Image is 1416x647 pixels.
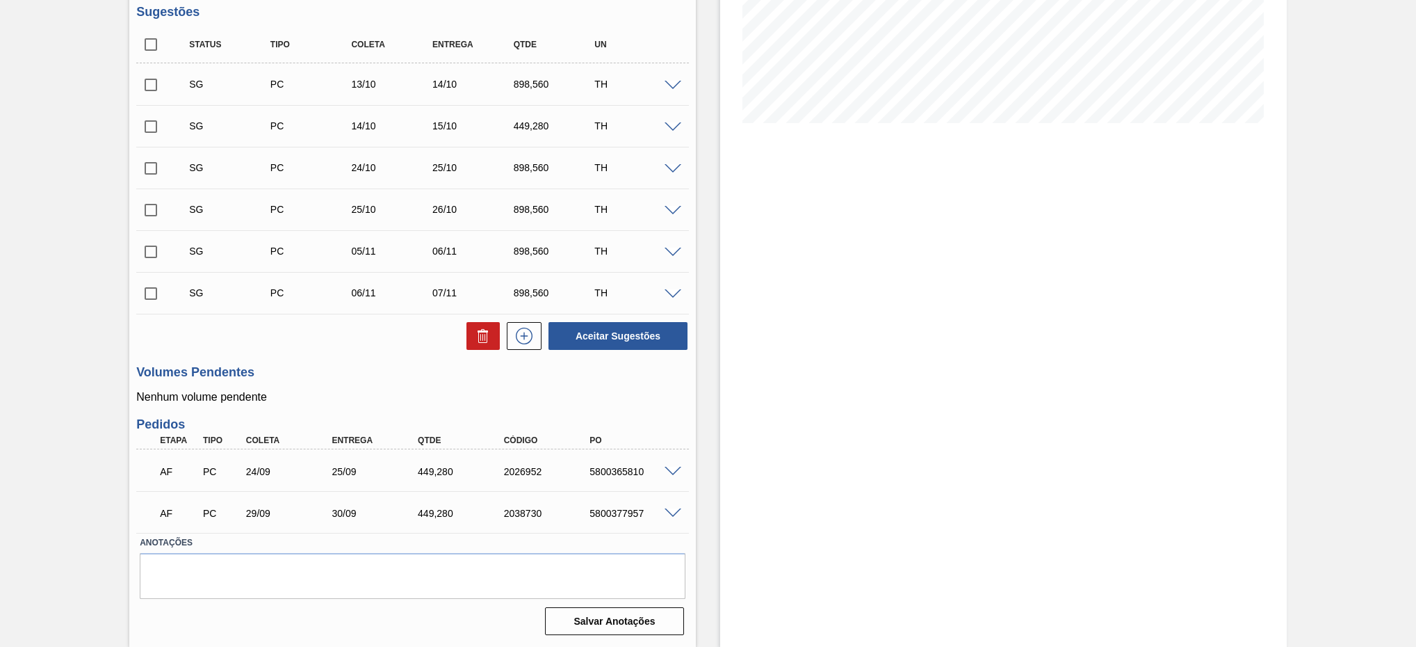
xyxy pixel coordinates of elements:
[156,436,202,445] div: Etapa
[200,466,245,477] div: Pedido de Compra
[429,246,520,257] div: 06/11/2025
[136,417,689,432] h3: Pedidos
[348,246,439,257] div: 05/11/2025
[510,120,601,131] div: 449,280
[510,204,601,215] div: 898,560
[542,321,689,351] div: Aceitar Sugestões
[136,365,689,380] h3: Volumes Pendentes
[156,498,202,529] div: Aguardando Faturamento
[429,204,520,215] div: 26/10/2025
[186,79,277,90] div: Sugestão Criada
[186,120,277,131] div: Sugestão Criada
[591,204,682,215] div: TH
[586,466,683,477] div: 5800365810
[510,79,601,90] div: 898,560
[591,40,682,49] div: UN
[414,466,511,477] div: 449,280
[243,436,339,445] div: Coleta
[429,120,520,131] div: 15/10/2025
[348,79,439,90] div: 13/10/2025
[267,287,358,298] div: Pedido de Compra
[328,466,425,477] div: 25/09/2025
[267,204,358,215] div: Pedido de Compra
[586,508,683,519] div: 5800377957
[348,120,439,131] div: 14/10/2025
[501,508,597,519] div: 2038730
[267,40,358,49] div: Tipo
[510,246,601,257] div: 898,560
[200,436,245,445] div: Tipo
[243,466,339,477] div: 24/09/2025
[348,287,439,298] div: 06/11/2025
[267,79,358,90] div: Pedido de Compra
[501,466,597,477] div: 2026952
[545,607,684,635] button: Salvar Anotações
[348,40,439,49] div: Coleta
[414,508,511,519] div: 449,280
[267,162,358,173] div: Pedido de Compra
[500,322,542,350] div: Nova sugestão
[510,162,601,173] div: 898,560
[200,508,245,519] div: Pedido de Compra
[267,246,358,257] div: Pedido de Compra
[243,508,339,519] div: 29/09/2025
[429,162,520,173] div: 25/10/2025
[414,436,511,445] div: Qtde
[548,322,687,350] button: Aceitar Sugestões
[328,508,425,519] div: 30/09/2025
[160,466,198,477] p: AF
[510,40,601,49] div: Qtde
[591,246,682,257] div: TH
[348,204,439,215] div: 25/10/2025
[429,40,520,49] div: Entrega
[186,246,277,257] div: Sugestão Criada
[186,162,277,173] div: Sugestão Criada
[186,204,277,215] div: Sugestão Criada
[429,287,520,298] div: 07/11/2025
[591,120,682,131] div: TH
[501,436,597,445] div: Código
[328,436,425,445] div: Entrega
[136,5,689,19] h3: Sugestões
[459,322,500,350] div: Excluir Sugestões
[267,120,358,131] div: Pedido de Compra
[591,162,682,173] div: TH
[591,79,682,90] div: TH
[156,456,202,487] div: Aguardando Faturamento
[140,533,685,553] label: Anotações
[591,287,682,298] div: TH
[186,40,277,49] div: Status
[186,287,277,298] div: Sugestão Criada
[348,162,439,173] div: 24/10/2025
[510,287,601,298] div: 898,560
[136,391,689,404] p: Nenhum volume pendente
[160,508,198,519] p: AF
[586,436,683,445] div: PO
[429,79,520,90] div: 14/10/2025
